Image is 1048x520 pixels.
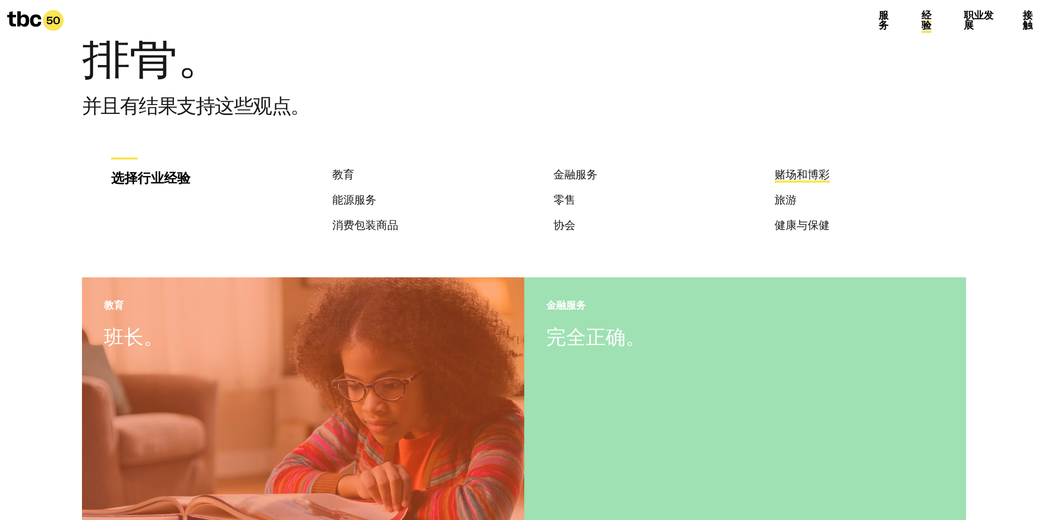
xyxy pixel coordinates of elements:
[775,168,830,180] font: 赌场和博彩
[921,10,931,31] font: 经验
[82,31,225,83] font: 排骨。
[775,194,797,206] font: 旅游
[332,168,354,180] font: 教育
[332,194,376,206] font: 能源服务
[1023,10,1033,33] a: 接触
[82,95,310,117] font: 并且有结果支持这些观点。
[332,168,354,183] a: 教育
[775,168,830,183] a: 赌场和博彩
[921,10,931,33] a: 经验
[111,171,190,185] font: 选择行业经验
[964,10,994,33] a: 职业发展
[1023,10,1033,31] font: 接触
[553,194,575,208] a: 零售
[775,219,830,231] font: 健康与保健
[964,10,994,31] font: 职业发展
[553,168,597,183] a: 金融服务
[879,10,888,31] font: 服务
[775,194,797,208] a: 旅游
[553,219,575,231] font: 协会
[553,219,575,233] a: 协会
[332,194,376,208] a: 能源服务
[775,219,830,233] a: 健康与保健
[332,219,398,231] font: 消费包装商品
[879,10,888,33] a: 服务
[332,219,398,233] a: 消费包装商品
[553,168,597,180] font: 金融服务
[553,194,575,206] font: 零售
